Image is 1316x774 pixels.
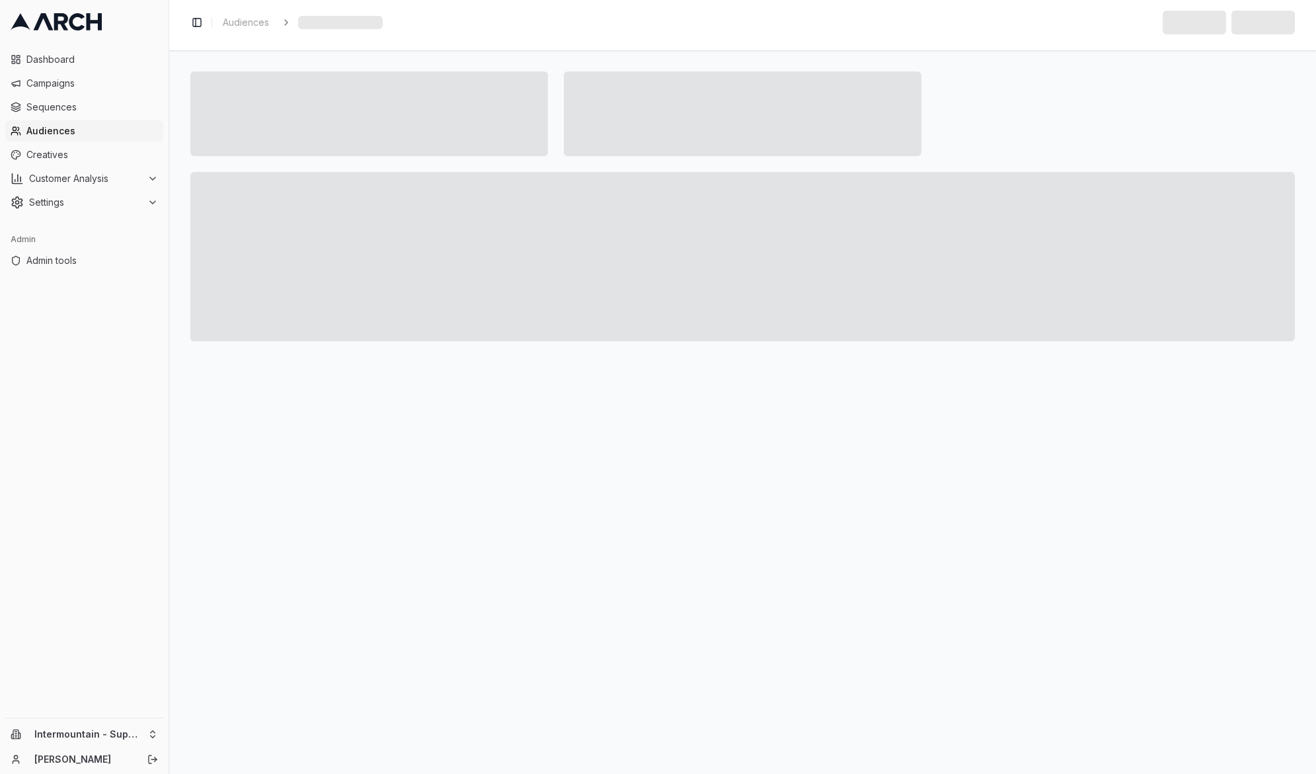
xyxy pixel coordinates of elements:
[5,192,163,213] button: Settings
[5,120,163,142] a: Audiences
[34,753,133,766] a: [PERSON_NAME]
[143,750,162,769] button: Log out
[34,728,142,740] span: Intermountain - Superior Water & Air
[217,13,274,32] a: Audiences
[26,53,158,66] span: Dashboard
[29,172,142,185] span: Customer Analysis
[217,13,383,32] nav: breadcrumb
[29,196,142,209] span: Settings
[5,49,163,70] a: Dashboard
[223,16,269,29] span: Audiences
[5,250,163,271] a: Admin tools
[5,229,163,250] div: Admin
[26,101,158,114] span: Sequences
[5,73,163,94] a: Campaigns
[26,254,158,267] span: Admin tools
[5,724,163,745] button: Intermountain - Superior Water & Air
[5,168,163,189] button: Customer Analysis
[26,77,158,90] span: Campaigns
[26,148,158,161] span: Creatives
[26,124,158,138] span: Audiences
[5,97,163,118] a: Sequences
[5,144,163,165] a: Creatives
